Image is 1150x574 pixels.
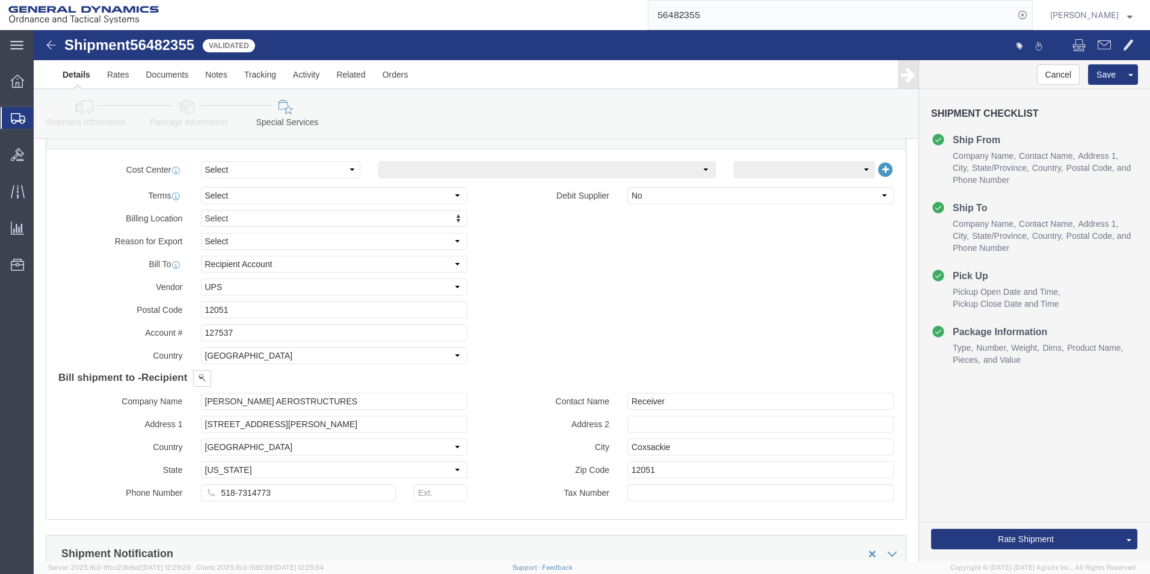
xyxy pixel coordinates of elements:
a: Feedback [542,564,573,571]
button: [PERSON_NAME] [1050,8,1133,22]
span: [DATE] 12:29:29 [142,564,191,571]
span: Copyright © [DATE]-[DATE] Agistix Inc., All Rights Reserved [950,563,1136,573]
span: Server: 2025.16.0-1ffcc23b9e2 [48,564,191,571]
span: Perry Murray [1050,8,1119,22]
a: Support [512,564,543,571]
img: logo [8,6,159,24]
span: [DATE] 12:25:34 [275,564,324,571]
span: Client: 2025.16.0-1592391 [196,564,324,571]
input: Search for shipment number, reference number [648,1,1014,29]
iframe: FS Legacy Container [34,30,1150,561]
